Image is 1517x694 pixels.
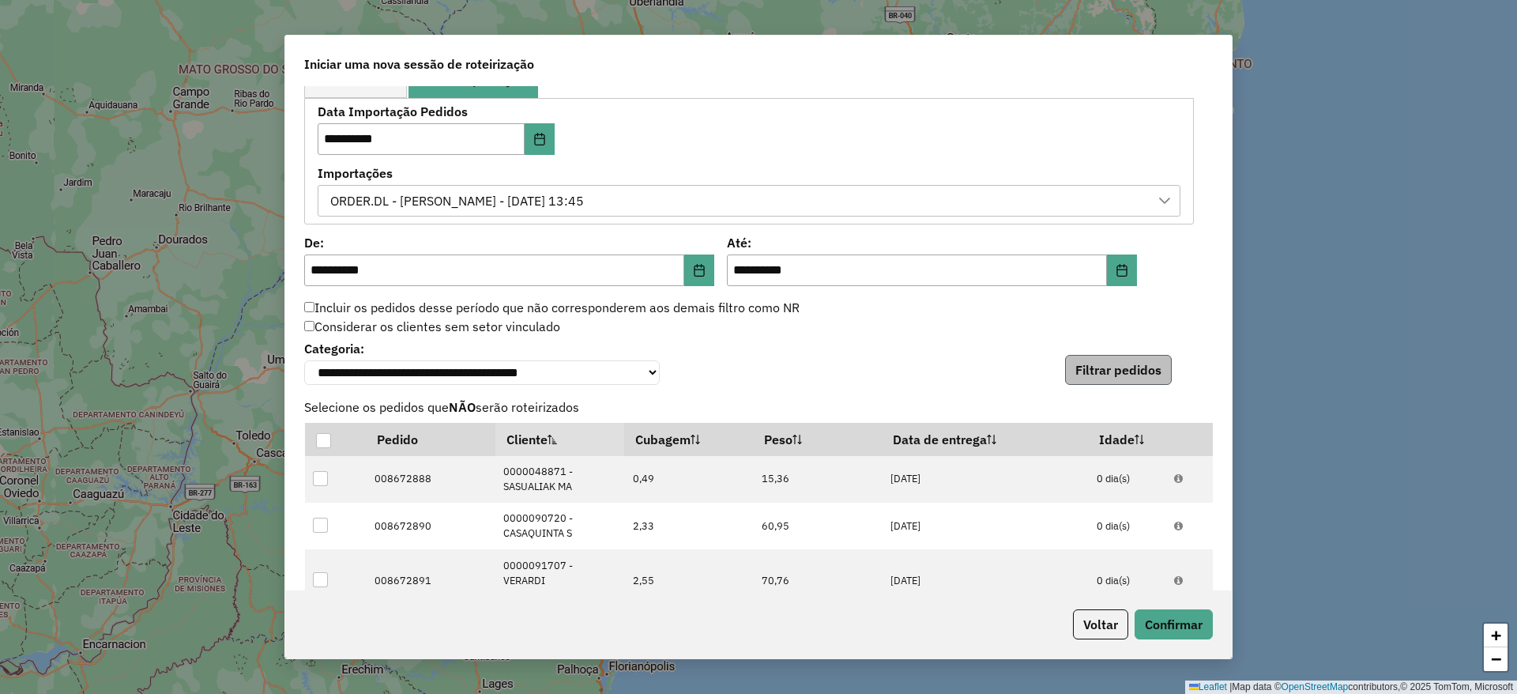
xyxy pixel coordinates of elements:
[367,423,495,456] th: Pedido
[1491,625,1501,645] span: +
[1484,624,1508,647] a: Zoom in
[1089,456,1166,503] td: 0 dia(s)
[883,456,1089,503] td: [DATE]
[304,317,560,336] label: Considerar os clientes sem setor vinculado
[495,503,624,549] td: 0000090720 - CASAQUINTA S
[1282,681,1349,692] a: OpenStreetMap
[1089,503,1166,549] td: 0 dia(s)
[624,423,753,456] th: Cubagem
[883,423,1089,456] th: Data de entrega
[304,321,314,331] input: Considerar os clientes sem setor vinculado
[318,164,1180,183] label: Importações
[304,302,314,312] input: Incluir os pedidos desse período que não corresponderem aos demais filtro como NR
[624,503,753,549] td: 2,33
[753,423,882,456] th: Peso
[1065,355,1172,385] button: Filtrar pedidos
[1185,681,1517,694] div: Map data © contributors,© 2025 TomTom, Microsoft
[318,74,393,86] span: Filtro Padrão
[753,503,882,549] td: 60,95
[367,456,495,503] td: 008672888
[624,549,753,612] td: 2,55
[367,549,495,612] td: 008672891
[1229,681,1232,692] span: |
[304,233,714,252] label: De:
[1089,549,1166,612] td: 0 dia(s)
[422,74,525,86] span: Filtro Importação
[325,186,589,216] div: ORDER.DL - [PERSON_NAME] - [DATE] 13:45
[624,456,753,503] td: 0,49
[684,255,714,286] button: Choose Date
[1107,255,1137,286] button: Choose Date
[727,233,1137,252] label: Até:
[1089,423,1166,456] th: Idade
[525,123,555,155] button: Choose Date
[495,456,624,503] td: 0000048871 - SASUALIAK MA
[495,549,624,612] td: 0000091707 - VERARDI [PERSON_NAME]
[1491,649,1501,669] span: −
[1484,647,1508,671] a: Zoom out
[753,549,882,612] td: 70,76
[883,503,1089,549] td: [DATE]
[304,298,800,317] label: Incluir os pedidos desse período que não corresponderem aos demais filtro como NR
[1135,609,1213,639] button: Confirmar
[753,456,882,503] td: 15,36
[304,339,660,358] label: Categoria:
[449,399,476,415] strong: NÃO
[318,102,677,121] label: Data Importação Pedidos
[883,549,1089,612] td: [DATE]
[295,398,1222,417] span: Selecione os pedidos que serão roteirizados
[495,423,624,456] th: Cliente
[304,55,534,74] span: Iniciar uma nova sessão de roteirização
[1073,609,1128,639] button: Voltar
[367,503,495,549] td: 008672890
[1189,681,1227,692] a: Leaflet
